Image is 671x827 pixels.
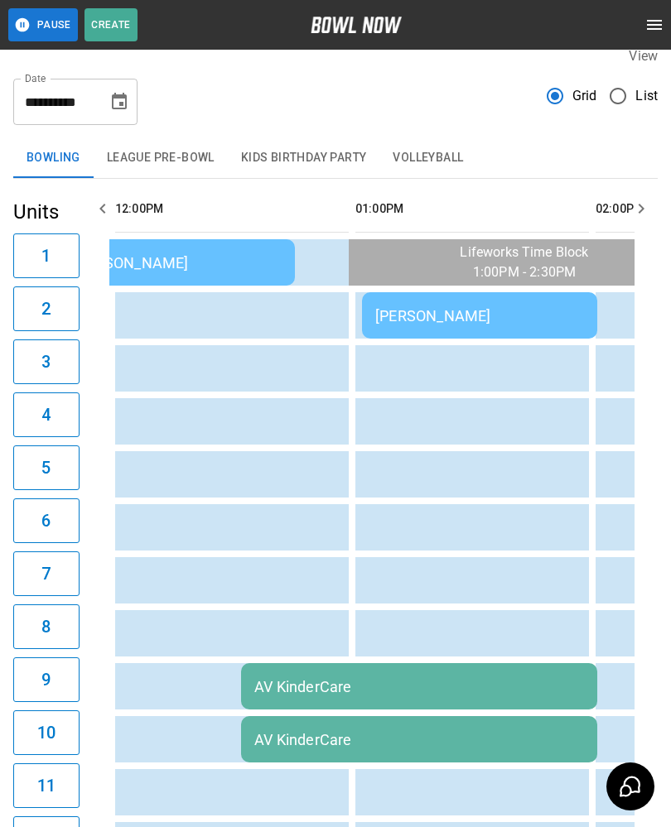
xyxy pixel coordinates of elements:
h6: 4 [41,401,51,428]
button: 1 [13,233,80,278]
span: Grid [572,86,597,106]
button: 4 [13,392,80,437]
span: List [635,86,658,106]
button: 3 [13,339,80,384]
h5: Units [13,199,80,225]
button: 8 [13,604,80,649]
h6: 8 [41,613,51,640]
div: [PERSON_NAME] [375,307,584,325]
button: Bowling [13,138,94,178]
h6: 10 [37,719,56,746]
button: 2 [13,286,80,331]
button: Choose date, selected date is Aug 26, 2025 [103,85,136,118]
button: 5 [13,445,80,490]
h6: 5 [41,454,51,481]
button: Pause [8,8,78,41]
label: View [629,48,658,64]
div: [PERSON_NAME] [73,254,282,272]
h6: 2 [41,296,51,322]
button: League Pre-Bowl [94,138,228,178]
img: logo [311,17,402,33]
h6: 3 [41,349,51,375]
div: AV KinderCare [254,678,584,695]
h6: 9 [41,666,51,693]
th: 12:00PM [115,185,349,233]
div: AV KinderCare [254,731,584,748]
div: inventory tabs [13,138,658,178]
button: 6 [13,498,80,543]
button: Kids Birthday Party [228,138,380,178]
button: 11 [13,763,80,808]
h6: 11 [37,772,56,799]
button: open drawer [638,8,671,41]
button: Volleyball [379,138,476,178]
button: 7 [13,551,80,596]
button: 10 [13,710,80,755]
button: 9 [13,657,80,702]
h6: 6 [41,507,51,534]
h6: 1 [41,243,51,269]
button: Create [84,8,138,41]
h6: 7 [41,560,51,587]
